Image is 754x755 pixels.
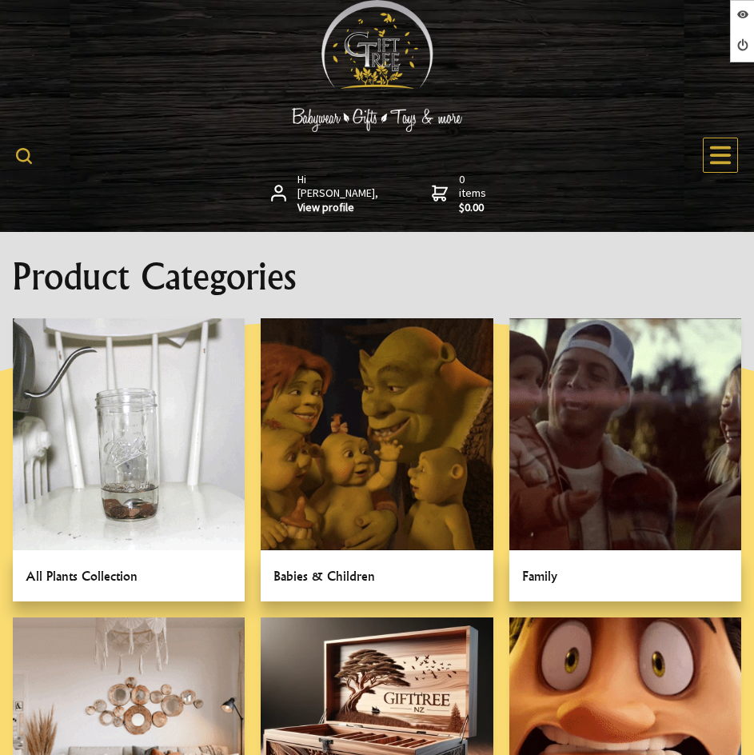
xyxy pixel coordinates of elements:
[432,173,489,215] a: 0 items$0.00
[459,172,489,215] span: 0 items
[13,258,741,296] h1: Product Categories
[257,108,497,132] img: Babywear - Gifts - Toys & more
[297,201,380,215] strong: View profile
[271,173,381,215] a: Hi [PERSON_NAME],View profile
[459,201,489,215] strong: $0.00
[16,148,32,164] img: product search
[297,173,380,215] span: Hi [PERSON_NAME],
